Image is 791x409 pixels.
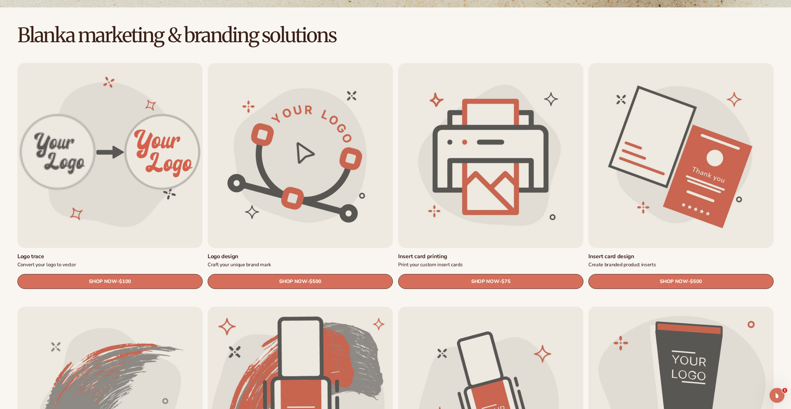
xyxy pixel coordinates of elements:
[501,279,510,285] span: $75
[398,253,583,260] a: Insert card printing
[208,274,393,289] a: SHOP NOW- $500
[782,388,787,393] span: 1
[471,279,499,285] span: SHOP NOW
[398,274,583,289] a: SHOP NOW- $75
[17,274,203,289] a: SHOP NOW- $100
[89,279,117,285] span: SHOP NOW
[119,279,131,285] span: $100
[770,388,784,403] iframe: Intercom live chat
[690,279,702,285] span: $500
[310,279,322,285] span: $500
[660,279,688,285] span: SHOP NOW
[208,253,393,260] a: Logo design
[588,274,774,289] a: SHOP NOW- $500
[279,279,307,285] span: SHOP NOW
[588,253,774,260] a: Insert card design
[17,253,203,260] a: Logo trace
